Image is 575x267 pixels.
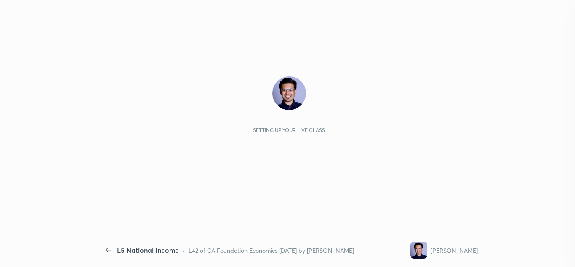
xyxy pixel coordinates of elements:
div: Setting up your live class [253,127,325,133]
img: 5f78e08646bc44f99abb663be3a7d85a.jpg [272,76,306,110]
div: L42 of CA Foundation Economics [DATE] by [PERSON_NAME] [189,246,354,255]
div: • [182,246,185,255]
div: L5 National Income [117,245,179,255]
div: [PERSON_NAME] [431,246,478,255]
img: 5f78e08646bc44f99abb663be3a7d85a.jpg [410,242,427,259]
